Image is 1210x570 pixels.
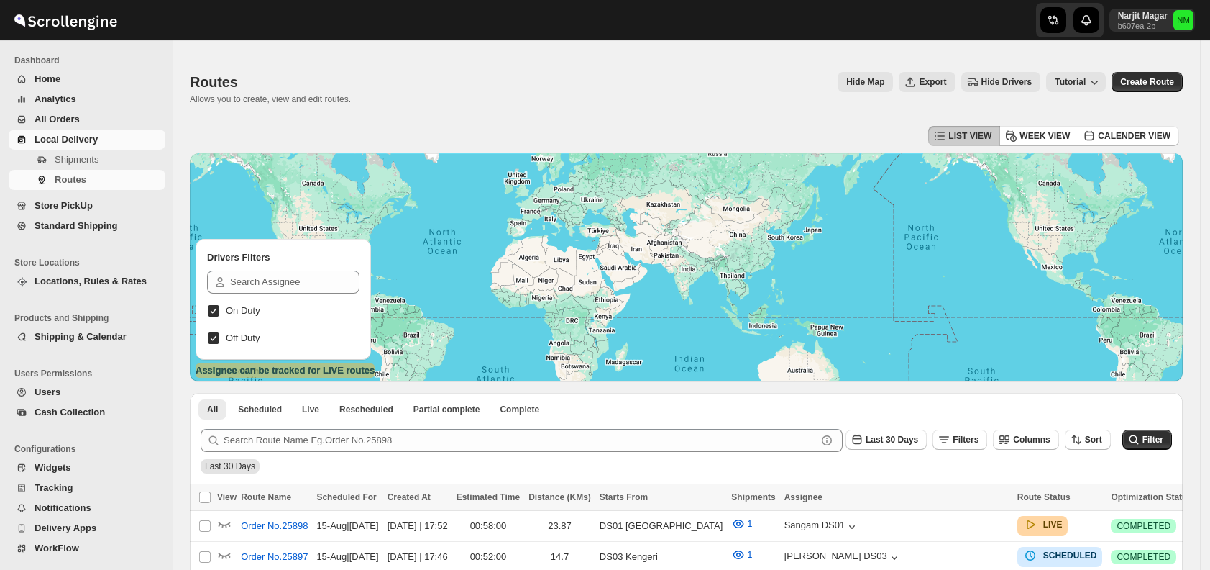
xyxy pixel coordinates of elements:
[457,550,520,564] div: 00:52:00
[1117,520,1170,532] span: COMPLETED
[1118,22,1168,30] p: b607ea-2b
[928,126,1000,146] button: LIST VIEW
[723,512,761,535] button: 1
[1142,435,1163,445] span: Filter
[14,368,165,379] span: Users Permissions
[747,518,752,529] span: 1
[198,399,226,420] button: All routes
[35,543,79,553] span: WorkFlow
[457,492,520,502] span: Estimated Time
[9,538,165,558] button: WorkFlow
[1078,126,1179,146] button: CALENDER VIEW
[226,305,260,316] span: On Duty
[316,551,378,562] span: 15-Aug | [DATE]
[232,546,316,569] button: Order No.25897
[9,271,165,291] button: Locations, Rules & Rates
[9,327,165,347] button: Shipping & Calendar
[1177,16,1189,24] text: NM
[190,94,351,105] p: Allows you to create, view and edit routes.
[207,404,218,415] span: All
[9,402,165,422] button: Cash Collection
[1043,551,1097,561] b: SCHEDULED
[35,386,60,397] span: Users
[388,550,448,564] div: [DATE] | 17:46
[845,430,927,450] button: Last 30 Days
[932,430,987,450] button: Filters
[238,404,282,415] span: Scheduled
[339,404,393,415] span: Rescheduled
[9,89,165,109] button: Analytics
[457,519,520,533] div: 00:58:00
[1173,10,1193,30] span: Narjit Magar
[35,73,60,84] span: Home
[316,520,378,531] span: 15-Aug | [DATE]
[1046,72,1106,92] button: Tutorial
[846,76,884,88] span: Hide Map
[1085,435,1102,445] span: Sort
[388,492,431,502] span: Created At
[723,543,761,566] button: 1
[1043,520,1063,530] b: LIVE
[14,312,165,324] span: Products and Shipping
[14,55,165,66] span: Dashboard
[302,404,319,415] span: Live
[899,72,955,92] button: Export
[1023,517,1063,532] button: LIVE
[500,404,539,415] span: Complete
[999,126,1078,146] button: WEEK VIEW
[35,462,70,473] span: Widgets
[190,74,238,90] span: Routes
[784,520,860,534] button: Sangam DS01
[241,550,308,564] span: Order No.25897
[35,200,93,211] span: Store PickUp
[226,332,260,343] span: Off Duty
[1065,430,1111,450] button: Sort
[747,549,752,560] span: 1
[35,134,98,145] span: Local Delivery
[731,492,775,502] span: Shipments
[1109,9,1195,32] button: User menu
[14,257,165,268] span: Store Locations
[413,404,480,415] span: Partial complete
[232,515,316,538] button: Order No.25898
[1017,492,1071,502] span: Route Status
[961,72,1041,92] button: Hide Drivers
[528,492,591,502] span: Distance (KMs)
[784,551,902,565] button: [PERSON_NAME] DS03
[35,276,147,286] span: Locations, Rules & Rates
[981,76,1032,88] span: Hide Drivers
[9,109,165,130] button: All Orders
[1019,130,1070,142] span: WEEK VIEW
[55,154,98,165] span: Shipments
[9,69,165,89] button: Home
[1118,10,1168,22] p: Narjit Magar
[1055,77,1086,87] span: Tutorial
[224,429,817,452] input: Search Route Name Eg.Order No.25898
[217,492,237,502] span: View
[600,492,648,502] span: Starts From
[9,382,165,402] button: Users
[35,220,118,231] span: Standard Shipping
[1117,551,1170,563] span: COMPLETED
[316,492,376,502] span: Scheduled For
[953,435,978,445] span: Filters
[919,76,946,88] span: Export
[205,461,255,471] span: Last 30 Days
[528,519,591,533] div: 23.87
[1098,130,1170,142] span: CALENDER VIEW
[948,130,991,142] span: LIST VIEW
[1122,430,1172,450] button: Filter
[600,519,723,533] div: DS01 [GEOGRAPHIC_DATA]
[600,550,723,564] div: DS03 Kengeri
[993,430,1058,450] button: Columns
[35,502,91,513] span: Notifications
[196,363,375,378] label: Assignee can be tracked for LIVE routes
[9,170,165,190] button: Routes
[35,522,96,533] span: Delivery Apps
[1120,76,1174,88] span: Create Route
[9,458,165,478] button: Widgets
[866,435,918,445] span: Last 30 Days
[35,407,105,417] span: Cash Collection
[528,550,591,564] div: 14.7
[12,2,119,38] img: ScrollEngine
